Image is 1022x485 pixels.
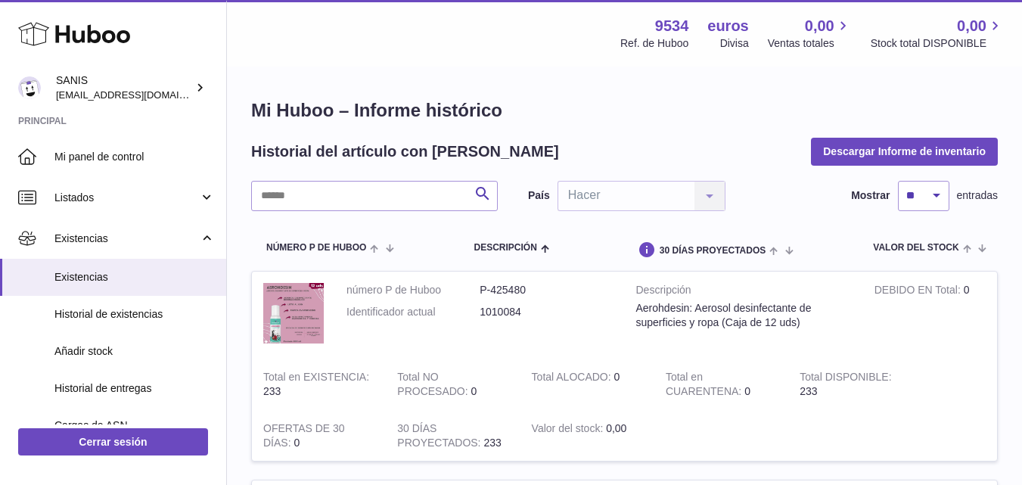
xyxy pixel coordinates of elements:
font: Identificador actual [346,306,436,318]
font: Descripción [474,242,536,253]
font: 0,00 [606,422,626,434]
font: 30 DÍAS PROYECTADOS [397,422,477,449]
font: Principal [18,116,67,126]
font: DEBIDO EN Total [874,284,958,296]
font: 0 [964,284,970,296]
font: Total en EXISTENCIA [263,371,366,383]
font: Divisa [720,37,749,49]
font: Aerohdesin: Aerosol desinfectante de superficies y ropa (Caja de 12 uds) [636,302,812,328]
a: 0,00 Stock total DISPONIBLE [871,16,1004,51]
font: 0 [471,385,477,397]
img: ccx@sanimusic.net [18,76,41,99]
font: número P de Huboo [266,242,366,253]
font: 0 [294,437,300,449]
button: Descargar Informe de inventario [811,138,998,165]
font: 233 [800,385,817,397]
font: Listados [54,191,94,204]
font: 0 [614,371,620,383]
img: imagen del producto [263,283,324,344]
font: Historial de entregas [54,382,151,394]
font: 0,00 [957,17,986,34]
font: 0,00 [805,17,834,34]
font: Existencias [54,271,108,283]
font: Total en CUARENTENA [666,371,738,397]
font: [EMAIL_ADDRESS][DOMAIN_NAME] [56,89,222,101]
font: País [528,189,550,201]
font: Añadir stock [54,345,113,357]
font: Mi panel de control [54,151,144,163]
font: Historial del artículo con [PERSON_NAME] [251,143,559,160]
font: OFERTAS DE 30 DÍAS [263,422,345,449]
font: Cerrar sesión [79,436,147,448]
font: SANIS [56,74,88,86]
font: 233 [483,437,501,449]
font: Valor del stock [532,422,601,434]
font: Existencias [54,232,108,244]
font: P-425480 [480,284,526,296]
font: Mi Huboo – Informe histórico [251,100,502,120]
font: 233 [263,385,281,397]
font: Ventas totales [768,37,834,49]
font: Total ALOCADO [532,371,608,383]
font: 30 DÍAS PROYECTADOS [660,245,766,256]
font: 1010084 [480,306,521,318]
font: número P de Huboo [346,284,441,296]
font: entradas [957,189,998,201]
font: Total NO PROCESADO [397,371,464,397]
a: Cerrar sesión [18,428,208,455]
font: 0 [744,385,750,397]
font: Mostrar [851,189,890,201]
a: 0,00 Ventas totales [768,16,852,51]
font: 9534 [655,17,689,34]
font: Cargas de ASN [54,419,128,431]
font: Ref. de Huboo [620,37,688,49]
font: Stock total DISPONIBLE [871,37,986,49]
font: Total DISPONIBLE [800,371,889,383]
font: Descripción [636,284,691,296]
font: Descargar Informe de inventario [823,145,986,157]
font: Valor del stock [873,242,958,253]
font: euros [707,17,748,34]
font: Historial de existencias [54,308,163,320]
